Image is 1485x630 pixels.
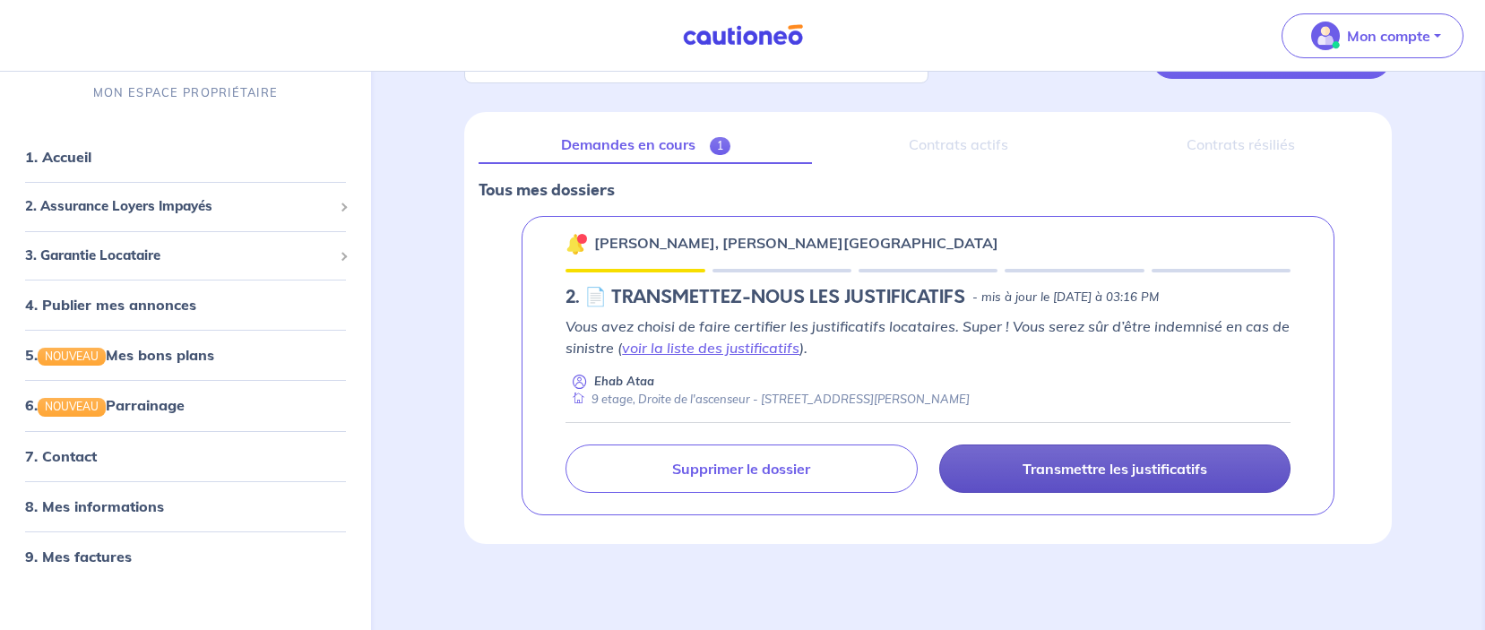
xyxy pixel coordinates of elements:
[1347,25,1430,47] p: Mon compte
[566,315,1291,358] p: Vous avez choisi de faire certifier les justificatifs locataires. Super ! Vous serez sûr d’être i...
[566,233,587,255] img: 🔔
[1023,460,1207,478] p: Transmettre les justificatifs
[566,287,965,308] h5: 2.︎ 📄 TRANSMETTEZ-NOUS LES JUSTIFICATIFS
[7,388,364,424] div: 6.NOUVEAUParrainage
[7,539,364,574] div: 9. Mes factures
[710,137,730,155] span: 1
[25,246,332,266] span: 3. Garantie Locataire
[7,238,364,273] div: 3. Garantie Locataire
[25,296,196,314] a: 4. Publier mes annonces
[25,548,132,565] a: 9. Mes factures
[566,444,917,493] a: Supprimer le dossier
[676,24,810,47] img: Cautioneo
[25,447,97,465] a: 7. Contact
[7,488,364,524] div: 8. Mes informations
[7,337,364,373] div: 5.NOUVEAUMes bons plans
[7,189,364,224] div: 2. Assurance Loyers Impayés
[594,373,654,390] p: Ehab Ataa
[939,444,1291,493] a: Transmettre les justificatifs
[93,84,278,101] p: MON ESPACE PROPRIÉTAIRE
[622,339,799,357] a: voir la liste des justificatifs
[594,232,998,254] p: [PERSON_NAME], [PERSON_NAME][GEOGRAPHIC_DATA]
[25,196,332,217] span: 2. Assurance Loyers Impayés
[479,126,812,164] a: Demandes en cours1
[672,460,810,478] p: Supprimer le dossier
[7,139,364,175] div: 1. Accueil
[25,148,91,166] a: 1. Accueil
[479,178,1377,202] p: Tous mes dossiers
[25,397,185,415] a: 6.NOUVEAUParrainage
[25,346,214,364] a: 5.NOUVEAUMes bons plans
[1311,22,1340,50] img: illu_account_valid_menu.svg
[7,287,364,323] div: 4. Publier mes annonces
[972,289,1159,306] p: - mis à jour le [DATE] à 03:16 PM
[7,438,364,474] div: 7. Contact
[25,497,164,515] a: 8. Mes informations
[566,287,1291,308] div: state: DOCUMENTS-IN-PENDING, Context: NEW,CHOOSE-CERTIFICATE,RELATIONSHIP,RENTER-DOCUMENTS
[566,391,970,408] div: 9 etage, Droite de l'ascenseur - [STREET_ADDRESS][PERSON_NAME]
[1282,13,1463,58] button: illu_account_valid_menu.svgMon compte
